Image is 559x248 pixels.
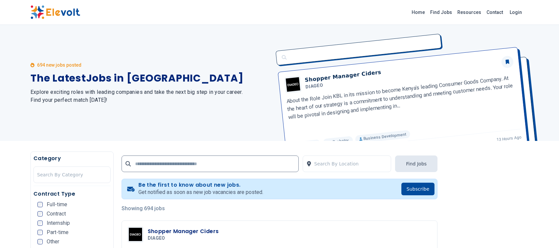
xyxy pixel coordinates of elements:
input: Internship [37,220,43,226]
span: Contract [47,211,66,217]
a: Find Jobs [428,7,455,18]
a: Resources [455,7,484,18]
span: Part-time [47,230,69,235]
h5: Contract Type [33,190,111,198]
input: Full-time [37,202,43,207]
h2: Explore exciting roles with leading companies and take the next big step in your career. Find you... [30,88,272,104]
span: DIAGEO [148,235,165,241]
img: DIAGEO [129,228,142,241]
h1: The Latest Jobs in [GEOGRAPHIC_DATA] [30,72,272,84]
button: Find Jobs [395,155,437,172]
input: Part-time [37,230,43,235]
input: Other [37,239,43,244]
h3: Shopper Manager Ciders [148,227,219,235]
a: Login [506,6,526,19]
a: Home [409,7,428,18]
span: Internship [47,220,70,226]
img: Elevolt [30,5,80,19]
p: Get notified as soon as new job vacancies are posted. [138,188,263,196]
h5: Category [33,155,111,162]
button: Subscribe [401,183,435,195]
p: 694 new jobs posted [37,62,81,68]
h4: Be the first to know about new jobs. [138,182,263,188]
span: Other [47,239,59,244]
span: Full-time [47,202,67,207]
input: Contract [37,211,43,217]
a: Contact [484,7,506,18]
p: Showing 694 jobs [122,205,438,213]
